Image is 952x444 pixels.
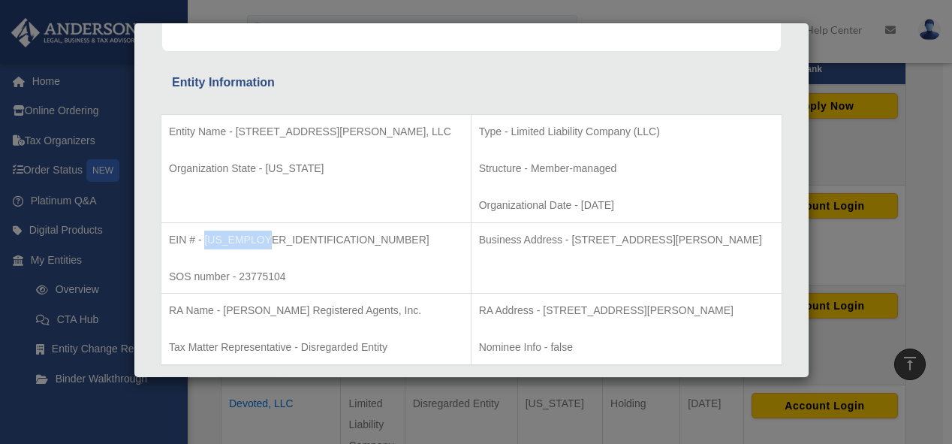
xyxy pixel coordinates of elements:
[479,196,774,215] p: Organizational Date - [DATE]
[169,122,463,141] p: Entity Name - [STREET_ADDRESS][PERSON_NAME], LLC
[479,301,774,320] p: RA Address - [STREET_ADDRESS][PERSON_NAME]
[169,338,463,357] p: Tax Matter Representative - Disregarded Entity
[169,301,463,320] p: RA Name - [PERSON_NAME] Registered Agents, Inc.
[169,231,463,249] p: EIN # - [US_EMPLOYER_IDENTIFICATION_NUMBER]
[172,72,771,93] div: Entity Information
[479,338,774,357] p: Nominee Info - false
[479,159,774,178] p: Structure - Member-managed
[169,159,463,178] p: Organization State - [US_STATE]
[479,231,774,249] p: Business Address - [STREET_ADDRESS][PERSON_NAME]
[169,267,463,286] p: SOS number - 23775104
[479,122,774,141] p: Type - Limited Liability Company (LLC)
